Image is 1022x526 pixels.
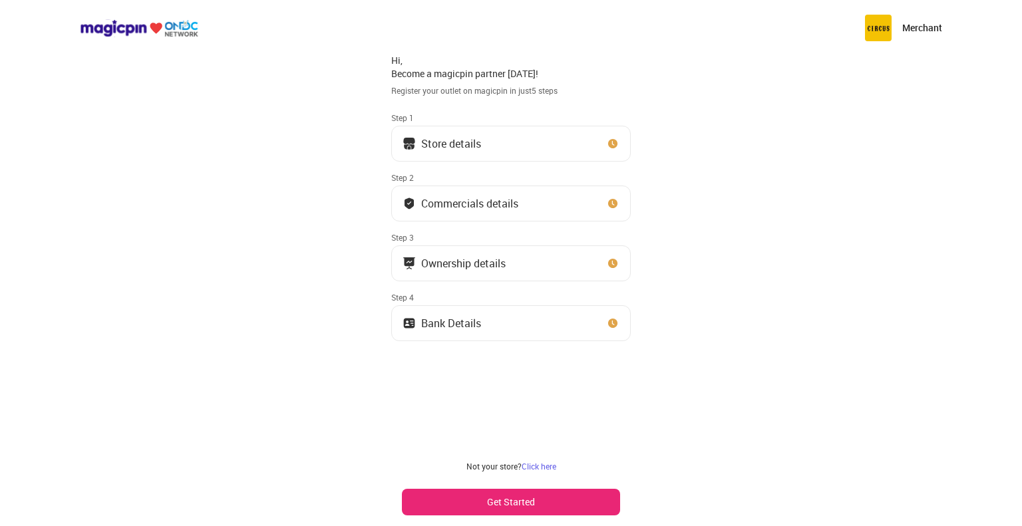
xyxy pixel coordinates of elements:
[606,137,619,150] img: clock_icon_new.67dbf243.svg
[902,21,942,35] p: Merchant
[403,317,416,330] img: ownership_icon.37569ceb.svg
[403,197,416,210] img: bank_details_tick.fdc3558c.svg
[391,245,631,281] button: Ownership details
[391,85,631,96] div: Register your outlet on magicpin in just 5 steps
[391,305,631,341] button: Bank Details
[421,140,481,147] div: Store details
[403,257,416,270] img: commercials_icon.983f7837.svg
[606,197,619,210] img: clock_icon_new.67dbf243.svg
[80,19,198,37] img: ondc-logo-new-small.8a59708e.svg
[421,260,506,267] div: Ownership details
[522,461,556,471] a: Click here
[391,292,631,303] div: Step 4
[391,186,631,221] button: Commercials details
[865,15,892,41] img: circus.b677b59b.png
[421,200,518,207] div: Commercials details
[466,461,522,471] span: Not your store?
[391,54,631,80] div: Hi, Become a magicpin partner [DATE]!
[606,317,619,330] img: clock_icon_new.67dbf243.svg
[402,489,620,515] button: Get Started
[391,112,631,123] div: Step 1
[421,320,481,327] div: Bank Details
[391,232,631,243] div: Step 3
[391,126,631,162] button: Store details
[403,137,416,150] img: storeIcon.9b1f7264.svg
[391,172,631,183] div: Step 2
[606,257,619,270] img: clock_icon_new.67dbf243.svg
